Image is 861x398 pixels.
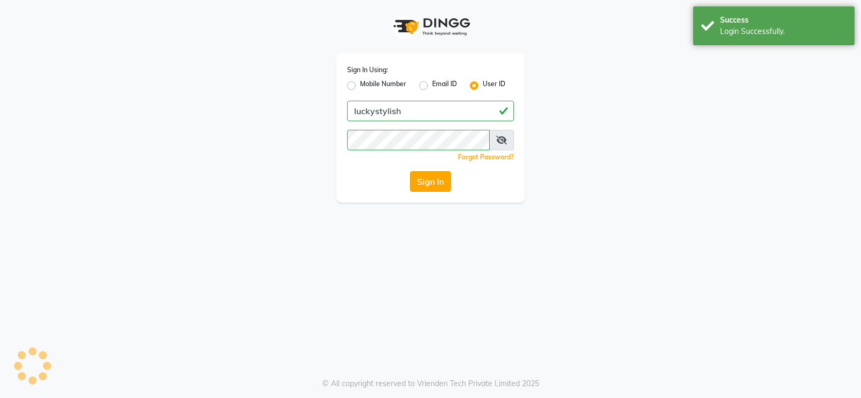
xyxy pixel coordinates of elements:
[410,171,451,192] button: Sign In
[347,130,490,150] input: Username
[432,79,457,92] label: Email ID
[360,79,406,92] label: Mobile Number
[347,65,388,75] label: Sign In Using:
[720,26,846,37] div: Login Successfully.
[387,11,474,43] img: logo1.svg
[483,79,505,92] label: User ID
[458,153,514,161] a: Forgot Password?
[347,101,514,121] input: Username
[720,15,846,26] div: Success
